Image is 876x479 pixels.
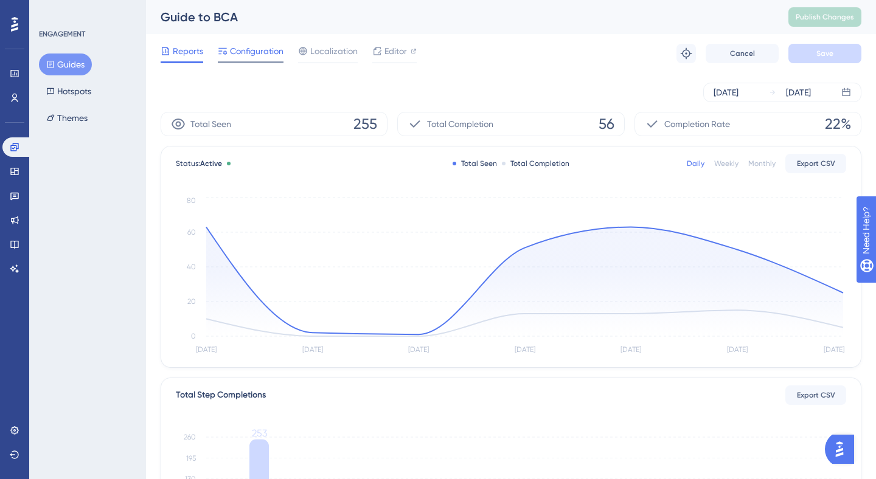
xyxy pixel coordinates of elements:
span: Total Seen [190,117,231,131]
tspan: 40 [187,263,196,271]
span: Completion Rate [664,117,730,131]
tspan: 260 [184,433,196,441]
span: 22% [825,114,851,134]
tspan: 0 [191,332,196,340]
tspan: 195 [186,454,196,463]
div: Total Step Completions [176,388,266,402]
button: Save [788,44,861,63]
tspan: 20 [187,297,196,306]
span: 255 [353,114,377,134]
div: [DATE] [714,85,739,100]
span: Publish Changes [796,12,854,22]
div: [DATE] [786,85,811,100]
tspan: 60 [187,228,196,236]
span: Need Help? [29,3,76,18]
tspan: 80 [187,196,196,205]
div: Guide to BCA [161,9,758,26]
div: Weekly [714,159,739,168]
span: Editor [384,44,407,58]
button: Guides [39,53,92,75]
tspan: [DATE] [196,345,217,354]
span: Export CSV [797,159,835,168]
span: Cancel [730,49,755,58]
tspan: [DATE] [302,345,323,354]
span: Active [200,159,222,168]
button: Publish Changes [788,7,861,27]
span: Reports [173,44,203,58]
tspan: [DATE] [620,345,641,354]
tspan: [DATE] [515,345,535,354]
span: Status: [176,159,222,168]
div: Total Completion [502,159,569,168]
span: Save [816,49,833,58]
div: Daily [687,159,704,168]
tspan: 253 [252,427,267,439]
tspan: [DATE] [727,345,748,354]
button: Cancel [706,44,779,63]
span: Total Completion [427,117,493,131]
button: Hotspots [39,80,99,102]
span: 56 [599,114,614,134]
button: Themes [39,107,95,129]
div: ENGAGEMENT [39,29,85,39]
span: Export CSV [797,390,835,400]
tspan: [DATE] [408,345,429,354]
div: Monthly [748,159,776,168]
span: Localization [310,44,358,58]
button: Export CSV [785,385,846,405]
button: Export CSV [785,154,846,173]
div: Total Seen [453,159,497,168]
tspan: [DATE] [824,345,844,354]
iframe: UserGuiding AI Assistant Launcher [825,431,861,467]
span: Configuration [230,44,283,58]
